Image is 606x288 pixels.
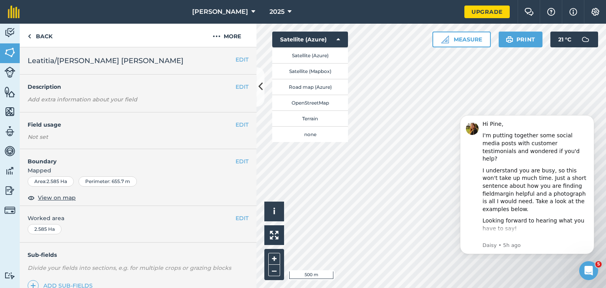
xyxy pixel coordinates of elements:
span: 2025 [269,7,284,17]
img: svg+xml;base64,PD94bWwgdmVyc2lvbj0iMS4wIiBlbmNvZGluZz0idXRmLTgiPz4KPCEtLSBHZW5lcmF0b3I6IEFkb2JlIE... [578,32,593,47]
button: Measure [432,32,491,47]
div: Not set [28,133,249,141]
img: svg+xml;base64,PHN2ZyB4bWxucz0iaHR0cDovL3d3dy53My5vcmcvMjAwMC9zdmciIHdpZHRoPSI5IiBoZWlnaHQ9IjI0Ii... [28,32,31,41]
em: Add extra information about your field [28,96,137,103]
img: Ruler icon [441,36,449,43]
button: EDIT [236,157,249,166]
button: + [268,253,280,265]
h4: Field usage [28,120,236,129]
img: svg+xml;base64,PHN2ZyB4bWxucz0iaHR0cDovL3d3dy53My5vcmcvMjAwMC9zdmciIHdpZHRoPSI1NiIgaGVpZ2h0PSI2MC... [4,106,15,118]
img: svg+xml;base64,PD94bWwgdmVyc2lvbj0iMS4wIiBlbmNvZGluZz0idXRmLTgiPz4KPCEtLSBHZW5lcmF0b3I6IEFkb2JlIE... [4,272,15,279]
button: EDIT [236,55,249,64]
em: Divide your fields into sections, e.g. for multiple crops or grazing blocks [28,264,231,271]
img: svg+xml;base64,PD94bWwgdmVyc2lvbj0iMS4wIiBlbmNvZGluZz0idXRmLTgiPz4KPCEtLSBHZW5lcmF0b3I6IEFkb2JlIE... [4,185,15,196]
span: [PERSON_NAME] [192,7,248,17]
a: Back [20,24,60,47]
img: A cog icon [591,8,600,16]
button: 21 °C [550,32,598,47]
img: svg+xml;base64,PHN2ZyB4bWxucz0iaHR0cDovL3d3dy53My5vcmcvMjAwMC9zdmciIHdpZHRoPSIxNyIgaGVpZ2h0PSIxNy... [569,7,577,17]
button: Satellite (Azure) [272,32,348,47]
img: svg+xml;base64,PD94bWwgdmVyc2lvbj0iMS4wIiBlbmNvZGluZz0idXRmLTgiPz4KPCEtLSBHZW5lcmF0b3I6IEFkb2JlIE... [4,205,15,216]
img: svg+xml;base64,PD94bWwgdmVyc2lvbj0iMS4wIiBlbmNvZGluZz0idXRmLTgiPz4KPCEtLSBHZW5lcmF0b3I6IEFkb2JlIE... [4,145,15,157]
span: Worked area [28,214,249,223]
img: svg+xml;base64,PHN2ZyB4bWxucz0iaHR0cDovL3d3dy53My5vcmcvMjAwMC9zdmciIHdpZHRoPSIyMCIgaGVpZ2h0PSIyNC... [213,32,221,41]
img: fieldmargin Logo [8,6,20,18]
button: Terrain [272,110,348,126]
img: svg+xml;base64,PHN2ZyB4bWxucz0iaHR0cDovL3d3dy53My5vcmcvMjAwMC9zdmciIHdpZHRoPSIxOCIgaGVpZ2h0PSIyNC... [28,193,35,202]
img: svg+xml;base64,PD94bWwgdmVyc2lvbj0iMS4wIiBlbmNvZGluZz0idXRmLTgiPz4KPCEtLSBHZW5lcmF0b3I6IEFkb2JlIE... [4,67,15,78]
button: i [264,202,284,221]
button: Print [499,32,543,47]
span: i [273,206,275,216]
button: More [197,24,256,47]
span: Leatitia/[PERSON_NAME] [PERSON_NAME] [28,55,183,66]
button: EDIT [236,120,249,129]
button: EDIT [236,82,249,91]
h4: Boundary [20,149,236,166]
img: A question mark icon [546,8,556,16]
h4: Sub-fields [20,251,256,259]
div: Area : 2.585 Ha [28,176,74,187]
img: Two speech bubbles overlapping with the left bubble in the forefront [524,8,534,16]
img: svg+xml;base64,PHN2ZyB4bWxucz0iaHR0cDovL3d3dy53My5vcmcvMjAwMC9zdmciIHdpZHRoPSIxOSIgaGVpZ2h0PSIyNC... [506,35,513,44]
img: svg+xml;base64,PHN2ZyB4bWxucz0iaHR0cDovL3d3dy53My5vcmcvMjAwMC9zdmciIHdpZHRoPSI1NiIgaGVpZ2h0PSI2MC... [4,86,15,98]
button: Satellite (Mapbox) [272,63,348,79]
div: Perimeter : 655.7 m [79,176,137,187]
span: Mapped [20,166,256,175]
button: Road map (Azure) [272,79,348,95]
iframe: Intercom notifications message [448,108,606,259]
img: Four arrows, one pointing top left, one top right, one bottom right and the last bottom left [270,231,279,239]
span: View on map [38,193,76,202]
iframe: Intercom live chat [579,261,598,280]
div: 2.585 Ha [28,224,62,234]
a: Upgrade [464,6,510,18]
button: View on map [28,193,76,202]
button: OpenStreetMap [272,95,348,110]
img: svg+xml;base64,PD94bWwgdmVyc2lvbj0iMS4wIiBlbmNvZGluZz0idXRmLTgiPz4KPCEtLSBHZW5lcmF0b3I6IEFkb2JlIE... [4,125,15,137]
img: svg+xml;base64,PHN2ZyB4bWxucz0iaHR0cDovL3d3dy53My5vcmcvMjAwMC9zdmciIHdpZHRoPSI1NiIgaGVpZ2h0PSI2MC... [4,47,15,58]
button: – [268,265,280,276]
button: Satellite (Azure) [272,47,348,63]
button: none [272,126,348,142]
button: EDIT [236,214,249,223]
img: svg+xml;base64,PD94bWwgdmVyc2lvbj0iMS4wIiBlbmNvZGluZz0idXRmLTgiPz4KPCEtLSBHZW5lcmF0b3I6IEFkb2JlIE... [4,165,15,177]
img: svg+xml;base64,PD94bWwgdmVyc2lvbj0iMS4wIiBlbmNvZGluZz0idXRmLTgiPz4KPCEtLSBHZW5lcmF0b3I6IEFkb2JlIE... [4,27,15,39]
span: 21 ° C [558,32,571,47]
span: 5 [595,261,602,267]
h4: Description [28,82,249,91]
